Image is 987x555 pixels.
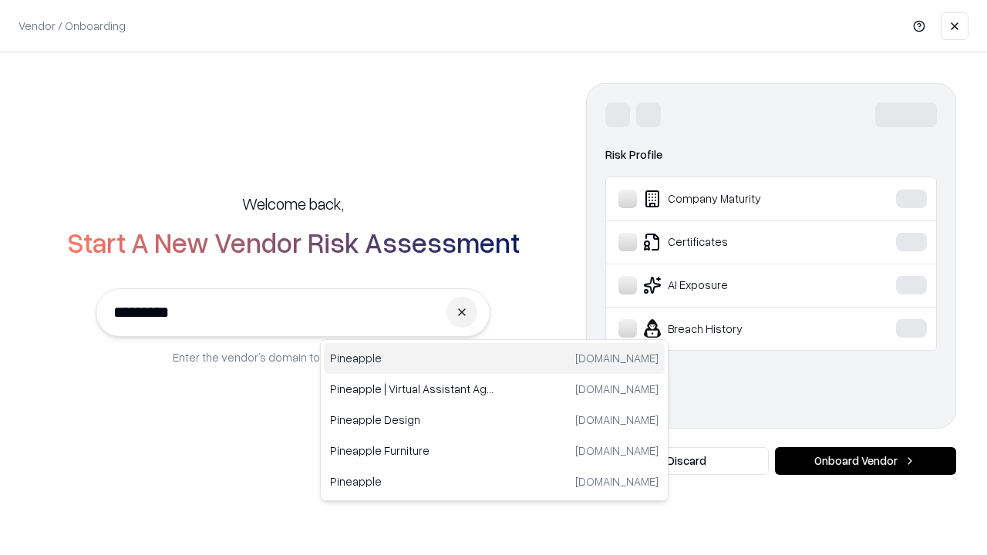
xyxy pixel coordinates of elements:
[330,442,494,459] p: Pineapple Furniture
[320,339,669,501] div: Suggestions
[330,381,494,397] p: Pineapple | Virtual Assistant Agency
[330,473,494,489] p: Pineapple
[575,442,659,459] p: [DOMAIN_NAME]
[618,190,849,208] div: Company Maturity
[330,350,494,366] p: Pineapple
[575,350,659,366] p: [DOMAIN_NAME]
[618,319,849,338] div: Breach History
[19,18,126,34] p: Vendor / Onboarding
[67,227,520,257] h2: Start A New Vendor Risk Assessment
[605,146,937,164] div: Risk Profile
[575,381,659,397] p: [DOMAIN_NAME]
[618,233,849,251] div: Certificates
[775,447,956,475] button: Onboard Vendor
[575,412,659,428] p: [DOMAIN_NAME]
[618,276,849,294] div: AI Exposure
[242,193,344,214] h5: Welcome back,
[586,447,769,475] button: Discard
[173,349,413,365] p: Enter the vendor’s domain to begin onboarding
[330,412,494,428] p: Pineapple Design
[575,473,659,489] p: [DOMAIN_NAME]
